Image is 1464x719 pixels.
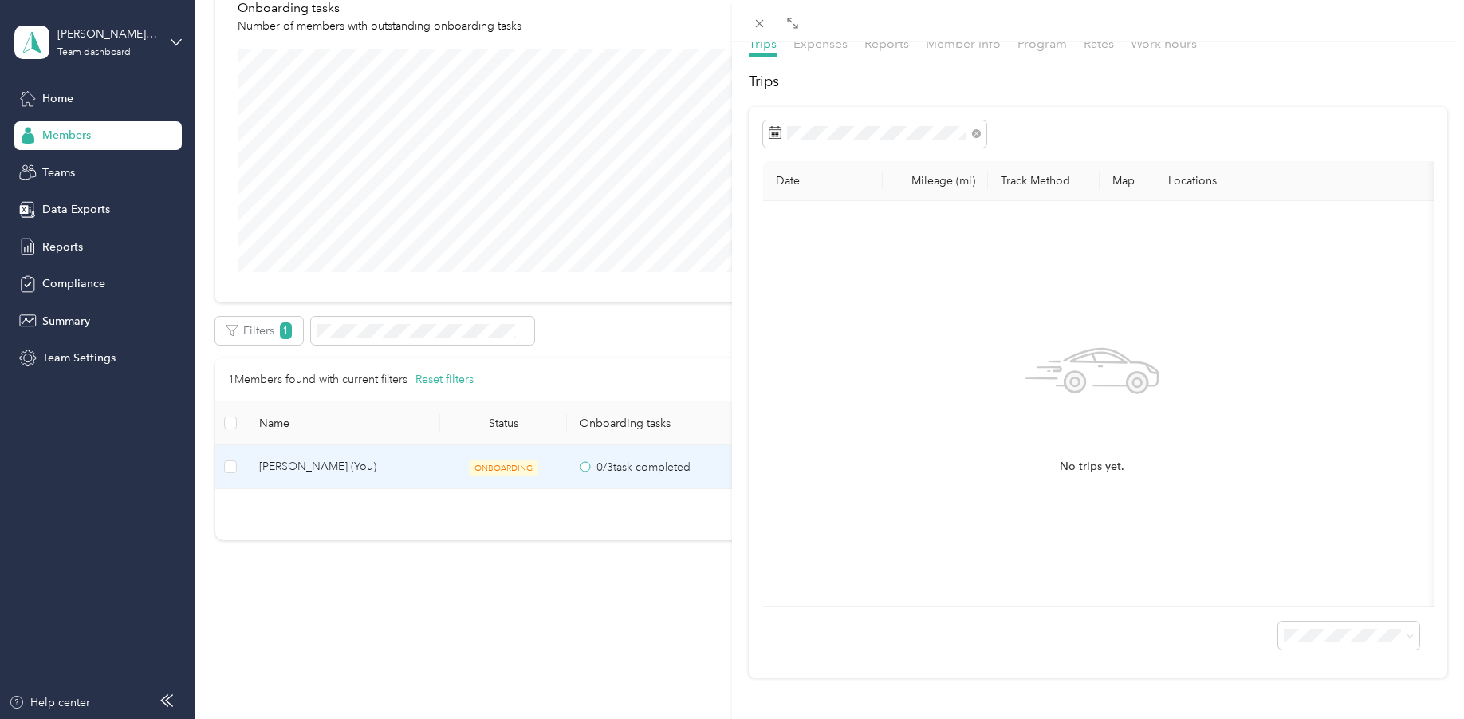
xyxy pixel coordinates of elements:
[1084,36,1114,51] span: Rates
[793,36,848,51] span: Expenses
[1017,36,1067,51] span: Program
[1100,161,1155,201] th: Map
[763,161,883,201] th: Date
[749,71,1447,93] h2: Trips
[1131,36,1197,51] span: Work hours
[926,36,1001,51] span: Member info
[883,161,988,201] th: Mileage (mi)
[1375,630,1464,719] iframe: Everlance-gr Chat Button Frame
[988,161,1100,201] th: Track Method
[864,36,909,51] span: Reports
[749,36,777,51] span: Trips
[1060,458,1124,476] span: No trips yet.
